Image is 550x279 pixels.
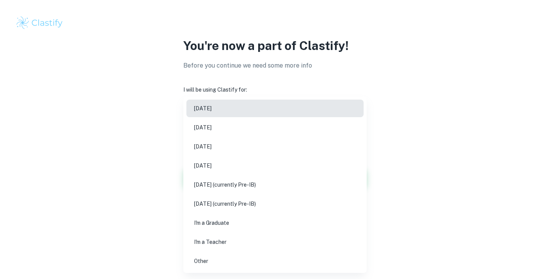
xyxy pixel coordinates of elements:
li: I'm a Graduate [186,214,364,232]
li: [DATE] (currently Pre-IB) [186,195,364,213]
li: [DATE] (currently Pre-IB) [186,176,364,194]
li: [DATE] [186,157,364,174]
li: [DATE] [186,100,364,117]
li: [DATE] [186,138,364,155]
li: Other [186,252,364,270]
li: [DATE] [186,119,364,136]
li: I'm a Teacher [186,233,364,251]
